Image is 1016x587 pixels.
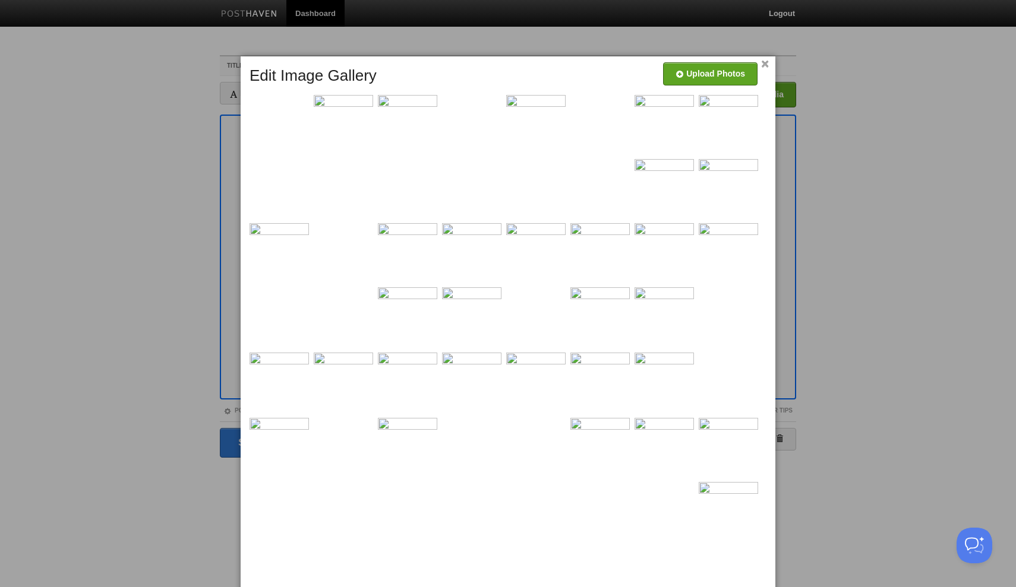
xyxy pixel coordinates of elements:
[570,223,630,283] img: thumb_IMG_0245.jpeg
[378,415,437,475] img: thumb_IMG_0297.jpeg
[506,287,566,347] img: thumb_IMG_0258.jpeg
[635,351,694,411] img: thumb_IMG_0294.jpeg
[442,223,501,283] img: thumb_IMG_0250.jpeg
[761,61,769,68] a: ×
[570,415,630,475] img: thumb_IMG_0301.jpeg
[250,67,377,84] h5: Edit Image Gallery
[250,159,309,218] img: thumb_IMG_0240.jpeg
[250,415,309,475] img: thumb_IMG_0287.jpeg
[699,223,758,283] img: thumb_IMG_0253.jpeg
[378,223,437,283] img: thumb_IMG_0249.jpeg
[635,287,694,347] img: thumb_IMG_0246.jpeg
[442,287,501,347] img: thumb_IMG_0257.jpeg
[378,159,437,218] img: thumb_IMG_0236.jpeg
[635,223,694,283] img: thumb_IMG_0252.jpeg
[314,351,373,411] img: thumb_IMG_0288.jpeg
[250,95,309,154] img: thumb_IMG_0226.jpeg
[314,223,373,283] img: thumb_IMG_0237.jpeg
[957,528,992,563] iframe: Help Scout Beacon - Open
[442,351,501,411] img: thumb_IMG_0291.jpeg
[506,415,566,475] img: thumb_IMG_0300.jpeg
[699,351,758,411] img: thumb_IMG_0295.jpeg
[250,287,309,347] img: thumb_IMG_0254.jpeg
[442,95,501,154] img: thumb_IMG_0230.jpeg
[506,159,566,218] img: thumb_IMG_0239.jpeg
[378,287,437,347] img: thumb_IMG_0256.jpeg
[570,351,630,411] img: thumb_IMG_0293.jpeg
[506,480,566,539] img: thumb_IMG_0308.jpeg
[314,287,373,347] img: thumb_IMG_0255.jpeg
[699,287,758,347] img: thumb_IMG_0285.jpeg
[635,159,694,218] img: thumb_IMG_0242.jpeg
[699,415,758,475] img: thumb_IMG_0303.jpeg
[314,95,373,154] img: thumb_IMG_0227.jpeg
[699,159,758,218] img: thumb_IMG_0243.jpeg
[506,351,566,411] img: thumb_IMG_0292.jpeg
[314,415,373,475] img: thumb_IMG_0296.jpeg
[314,480,373,539] img: thumb_IMG_0305.jpeg
[635,95,694,154] img: thumb_IMG_0233.jpeg
[699,95,758,154] img: thumb_IMG_0235.jpeg
[506,223,566,283] img: thumb_IMG_0251.jpeg
[635,480,694,539] img: thumb_IMG_0311.jpeg
[570,95,630,154] img: thumb_IMG_0248.jpeg
[378,351,437,411] img: thumb_IMG_0290.jpeg
[442,159,501,218] img: thumb_IMG_0238.jpeg
[314,159,373,218] img: thumb_IMG_0234.jpeg
[442,415,501,475] img: thumb_IMG_0298.jpeg
[378,480,437,539] img: thumb_IMG_0307.jpeg
[250,223,309,283] img: thumb_IMG_0247.jpeg
[250,351,309,411] img: thumb_IMG_0286.jpeg
[699,480,758,539] img: thumb_IMG_0312.jpeg
[570,287,630,347] img: thumb_IMG_0284.jpeg
[570,480,630,539] img: thumb_IMG_0310.jpeg
[635,415,694,475] img: thumb_IMG_0302.jpeg
[506,95,566,154] img: thumb_IMG_0232.jpeg
[442,480,501,539] img: thumb_IMG_0289.jpeg
[570,159,630,218] img: thumb_IMG_0335.jpeg
[378,95,437,154] img: thumb_IMG_0228.jpeg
